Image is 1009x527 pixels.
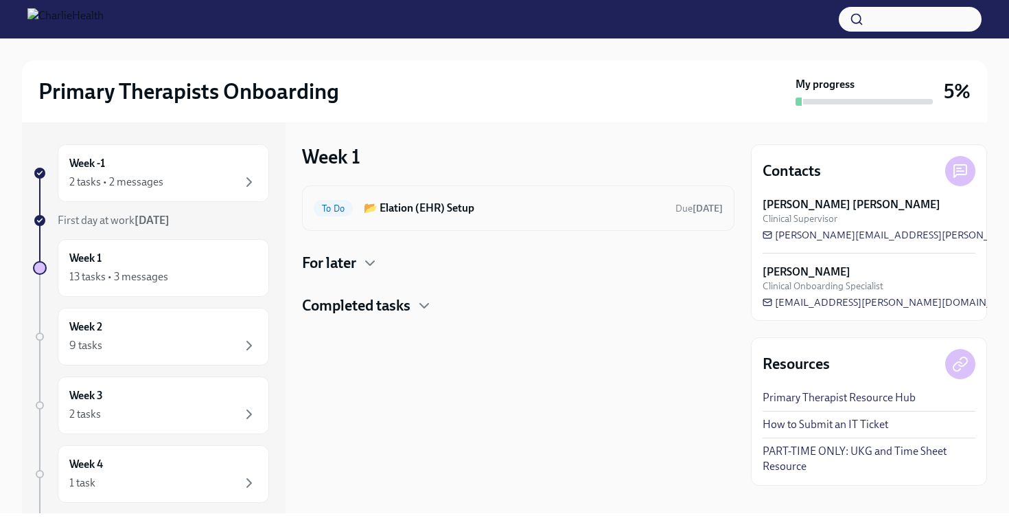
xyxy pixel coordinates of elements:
div: 2 tasks • 2 messages [69,175,163,190]
div: 2 tasks [69,407,101,422]
span: August 15th, 2025 09:00 [675,202,723,215]
strong: [PERSON_NAME] [763,265,850,280]
h4: Contacts [763,161,821,181]
div: 13 tasks • 3 messages [69,269,168,284]
a: Week 32 tasks [33,377,269,434]
div: Completed tasks [302,295,734,316]
strong: [PERSON_NAME] [PERSON_NAME] [763,197,940,212]
strong: [DATE] [693,203,723,214]
span: Clinical Supervisor [763,212,837,225]
a: Week 113 tasks • 3 messages [33,239,269,297]
div: 1 task [69,475,95,491]
h6: Week 1 [69,251,102,266]
h6: Week -1 [69,156,105,171]
h6: Week 2 [69,319,102,335]
span: To Do [314,203,353,214]
a: Week 41 task [33,445,269,503]
a: First day at work[DATE] [33,213,269,228]
div: 9 tasks [69,338,102,353]
h4: Resources [763,354,830,374]
span: Due [675,203,723,214]
h2: Primary Therapists Onboarding [38,78,339,105]
span: First day at work [58,214,170,227]
h3: Week 1 [302,144,360,169]
a: Primary Therapist Resource Hub [763,390,916,405]
h4: Completed tasks [302,295,410,316]
h6: Week 3 [69,388,103,403]
a: How to Submit an IT Ticket [763,417,888,432]
h3: 5% [944,79,971,104]
strong: My progress [796,77,855,92]
a: PART-TIME ONLY: UKG and Time Sheet Resource [763,444,975,474]
h6: 📂 Elation (EHR) Setup [364,201,664,216]
h6: Week 4 [69,457,103,472]
div: For later [302,253,734,273]
a: Week 29 tasks [33,308,269,366]
h4: For later [302,253,356,273]
strong: [DATE] [135,214,170,227]
a: Week -12 tasks • 2 messages [33,144,269,202]
img: CharlieHealth [27,8,104,30]
a: To Do📂 Elation (EHR) SetupDue[DATE] [314,197,723,219]
span: Clinical Onboarding Specialist [763,280,883,293]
